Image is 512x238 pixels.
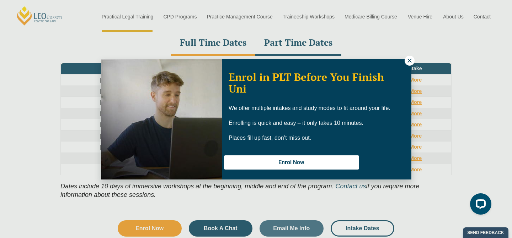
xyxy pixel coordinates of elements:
[405,56,415,66] button: Close
[229,70,384,96] span: Enrol in PLT Before You Finish Uni
[101,59,222,179] img: Woman in yellow blouse holding folders looking to the right and smiling
[229,135,311,141] span: Places fill up fast, don’t miss out.
[229,105,390,111] span: We offer multiple intakes and study modes to fit around your life.
[229,120,363,126] span: Enrolling is quick and easy – it only takes 10 minutes.
[224,155,359,170] button: Enrol Now
[464,190,494,220] iframe: LiveChat chat widget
